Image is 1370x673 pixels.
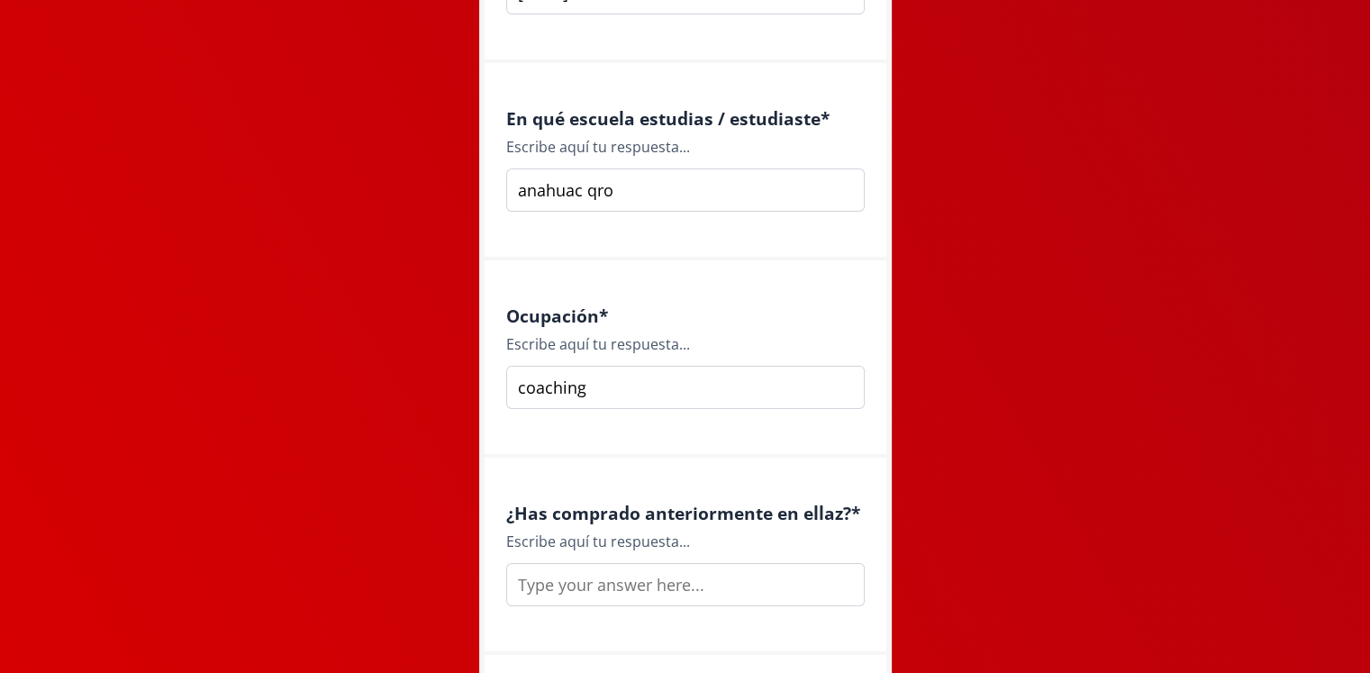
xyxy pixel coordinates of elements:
[506,333,865,355] div: Escribe aquí tu respuesta...
[506,305,865,326] h4: Ocupación *
[506,136,865,158] div: Escribe aquí tu respuesta...
[506,366,865,409] input: Type your answer here...
[506,108,865,129] h4: En qué escuela estudias / estudiaste *
[506,503,865,523] h4: ¿Has comprado anteriormente en ellaz? *
[506,531,865,552] div: Escribe aquí tu respuesta...
[506,563,865,606] input: Type your answer here...
[506,168,865,212] input: Type your answer here...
